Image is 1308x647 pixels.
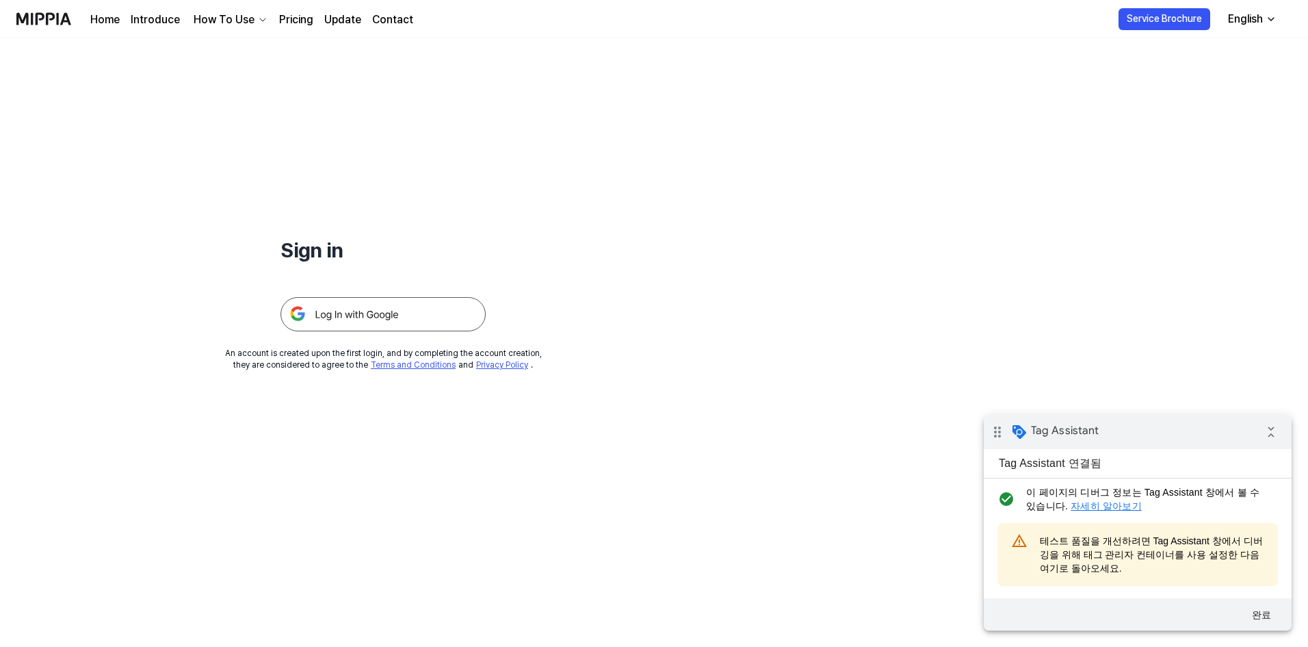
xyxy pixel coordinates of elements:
a: Pricing [279,12,313,28]
i: check_circle [11,71,34,98]
a: Update [324,12,361,28]
button: 완료 [253,188,302,212]
a: Privacy Policy [476,360,528,370]
i: warning_amber [25,112,47,140]
h1: Sign in [280,236,486,264]
button: Service Brochure [1119,8,1210,30]
img: 구글 로그인 버튼 [280,297,486,331]
div: An account is created upon the first login, and by completing the account creation, they are cons... [225,348,542,371]
a: Home [90,12,120,28]
i: 디버그 배지 접기 [274,3,301,31]
a: Terms and Conditions [371,360,456,370]
div: English [1225,11,1266,27]
a: Contact [372,12,413,28]
span: Tag Assistant [47,9,115,23]
a: Introduce [131,12,180,28]
span: 이 페이지의 디버그 정보는 Tag Assistant 창에서 볼 수 있습니다. [42,71,285,98]
span: 테스트 품질을 개선하려면 Tag Assistant 창에서 디버깅을 위해 태그 관리자 컨테이너를 사용 설정한 다음 여기로 돌아오세요. [56,119,280,160]
button: How To Use [191,12,268,28]
div: How To Use [191,12,257,28]
button: English [1217,5,1285,33]
a: 자세히 알아보기 [87,86,158,97]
